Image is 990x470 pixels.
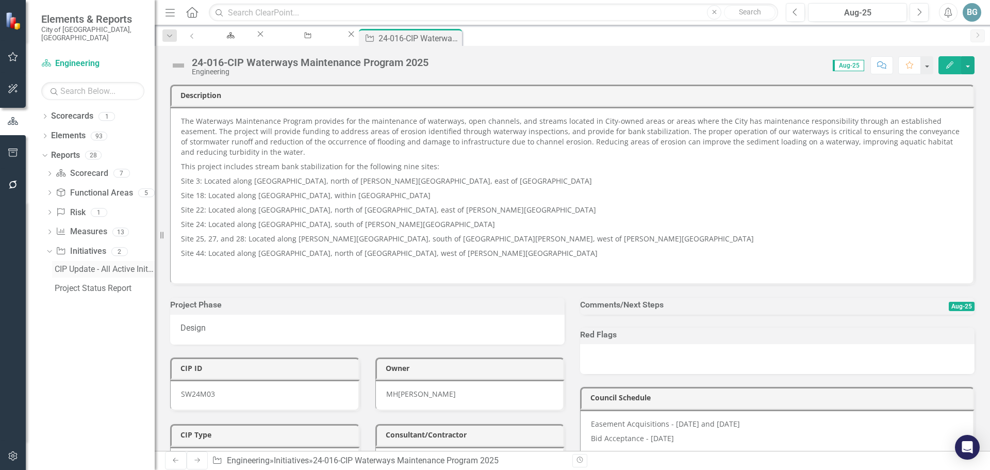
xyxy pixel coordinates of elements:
[227,456,270,465] a: Engineering
[170,300,565,310] h3: Project Phase
[203,29,255,42] a: Engineering
[212,39,246,52] div: Engineering
[91,208,107,217] div: 1
[181,188,963,203] p: Site 18: Located along [GEOGRAPHIC_DATA], within [GEOGRAPHIC_DATA]
[98,112,115,121] div: 1
[51,150,80,161] a: Reports
[170,57,187,74] img: Not Defined
[963,3,981,22] button: BG
[52,261,155,278] a: CIP Update - All Active Initiatives
[580,300,882,310] h3: Comments/Next Steps
[112,228,129,236] div: 13
[41,58,144,70] a: Engineering
[192,68,428,76] div: Engineering
[56,226,107,238] a: Measures
[5,12,23,30] img: ClearPoint Strategy
[580,330,975,339] h3: Red Flags
[52,280,155,297] a: Project Status Report
[386,364,558,372] h3: Owner
[181,174,963,188] p: Site 3: Located along [GEOGRAPHIC_DATA], north of [PERSON_NAME][GEOGRAPHIC_DATA], east of [GEOGRA...
[274,456,309,465] a: Initiatives
[55,284,155,293] div: Project Status Report
[378,32,459,45] div: 24-016-CIP Waterways Maintenance Program 2025
[591,431,963,444] p: Bid Acceptance - [DATE]
[41,25,144,42] small: City of [GEOGRAPHIC_DATA], [GEOGRAPHIC_DATA]
[181,232,963,246] p: Site 25, 27, and 28: Located along [PERSON_NAME][GEOGRAPHIC_DATA], south of [GEOGRAPHIC_DATA][PER...
[91,132,107,140] div: 93
[51,130,86,142] a: Elements
[386,431,558,439] h3: Consultant/Contractor
[138,188,155,197] div: 5
[209,4,778,22] input: Search ClearPoint...
[313,456,499,465] div: 24-016-CIP Waterways Maintenance Program 2025
[111,247,128,256] div: 2
[41,82,144,100] input: Search Below...
[591,419,963,431] p: Easement Acquisitions - [DATE] and [DATE]
[833,60,864,71] span: Aug-25
[113,169,130,178] div: 7
[56,246,106,257] a: Initiatives
[266,29,346,42] a: Project Status Report
[275,39,337,52] div: Project Status Report
[212,455,565,467] div: » »
[55,265,155,274] div: CIP Update - All Active Initiatives
[739,8,761,16] span: Search
[180,323,206,333] span: Design
[181,246,963,261] p: Site 44: Located along [GEOGRAPHIC_DATA], north of [GEOGRAPHIC_DATA], west of [PERSON_NAME][GEOGR...
[386,389,398,399] div: MH
[41,13,144,25] span: Elements & Reports
[181,159,963,174] p: This project includes stream bank stabilization for the following nine sites:
[56,207,85,219] a: Risk
[949,302,975,311] span: Aug-25
[808,3,907,22] button: Aug-25
[181,389,215,399] span: SW24M03
[724,5,775,20] button: Search
[181,217,963,232] p: Site 24: Located along [GEOGRAPHIC_DATA], south of [PERSON_NAME][GEOGRAPHIC_DATA]
[812,7,903,19] div: Aug-25
[51,110,93,122] a: Scorecards
[398,389,456,399] div: [PERSON_NAME]
[56,187,133,199] a: Functional Areas
[180,431,353,439] h3: CIP Type
[56,168,108,180] a: Scorecard
[590,394,968,401] h3: Council Schedule
[192,57,428,68] div: 24-016-CIP Waterways Maintenance Program 2025
[181,116,963,159] p: The Waterways Maintenance Program provides for the maintenance of waterways, open channels, and s...
[180,91,968,99] h3: Description
[85,151,102,160] div: 28
[180,364,353,372] h3: CIP ID
[181,203,963,217] p: Site 22: Located along [GEOGRAPHIC_DATA], north of [GEOGRAPHIC_DATA], east of [PERSON_NAME][GEOGR...
[955,435,980,460] div: Open Intercom Messenger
